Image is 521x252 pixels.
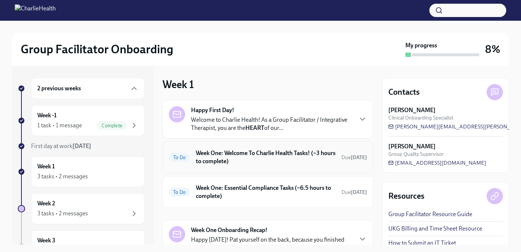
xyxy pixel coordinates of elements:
[351,189,367,195] strong: [DATE]
[388,142,436,151] strong: [PERSON_NAME]
[37,121,82,130] div: 1 task • 1 message
[21,42,173,57] h2: Group Facilitator Onboarding
[196,184,336,200] h6: Week One: Essential Compliance Tasks (~6.5 hours to complete)
[37,162,55,171] h6: Week 1
[196,149,336,165] h6: Week One: Welcome To Charlie Health Tasks! (~3 hours to complete)
[72,142,91,149] strong: [DATE]
[18,142,145,150] a: First day at work[DATE]
[97,123,127,128] span: Complete
[388,87,420,98] h4: Contacts
[37,172,88,181] div: 3 tasks • 2 messages
[37,209,88,218] div: 3 tasks • 2 messages
[191,106,234,114] strong: Happy First Day!
[485,43,500,56] h3: 8%
[18,105,145,136] a: Week -11 task • 1 messageComplete
[351,154,367,161] strong: [DATE]
[388,159,486,167] a: [EMAIL_ADDRESS][DOMAIN_NAME]
[169,155,190,160] span: To Do
[169,148,367,167] a: To DoWeek One: Welcome To Charlie Health Tasks! (~3 hours to complete)Due[DATE]
[388,106,436,114] strong: [PERSON_NAME]
[388,210,472,218] a: Group Facilitator Resource Guide
[37,111,57,120] h6: Week -1
[163,78,194,91] h3: Week 1
[341,154,367,161] span: August 25th, 2025 10:00
[31,78,145,99] div: 2 previous weeks
[37,236,55,245] h6: Week 3
[191,116,352,132] p: Welcome to Charlie Health! As a Group Facilitator / Integrative Therapist, you are the of our...
[341,189,367,195] span: Due
[169,182,367,202] a: To DoWeek One: Essential Compliance Tasks (~6.5 hours to complete)Due[DATE]
[388,225,482,233] a: UKG Billing and Time Sheet Resource
[245,124,264,131] strong: HEART
[18,156,145,187] a: Week 13 tasks • 2 messages
[37,84,81,93] h6: 2 previous weeks
[341,189,367,196] span: August 25th, 2025 10:00
[405,41,437,50] strong: My progress
[15,4,56,16] img: CharlieHealth
[388,151,444,158] span: Group Quality Supervisor
[388,239,456,247] a: How to Submit an IT Ticket
[169,189,190,195] span: To Do
[191,236,352,252] p: Happy [DATE]! Pat yourself on the back, because you finished week one of Group Facilitator onboar...
[341,154,367,161] span: Due
[18,193,145,224] a: Week 23 tasks • 2 messages
[31,142,91,149] span: First day at work
[37,199,55,208] h6: Week 2
[388,114,453,121] span: Clinical Onboarding Specialist
[191,226,268,234] strong: Week One Onboarding Recap!
[388,191,425,202] h4: Resources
